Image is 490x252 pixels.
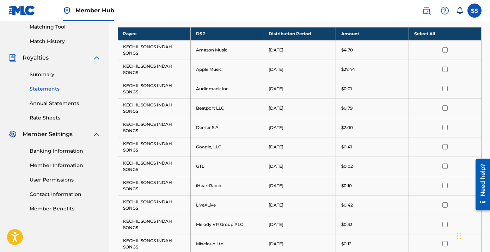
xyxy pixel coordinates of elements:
div: Help [438,4,452,18]
td: KECHIL SONGS INDAH SONGS [118,215,190,234]
td: [DATE] [263,176,336,195]
a: Summary [30,71,101,78]
p: $0.12 [341,241,351,247]
th: Distribution Period [263,27,336,40]
td: KECHIL SONGS INDAH SONGS [118,118,190,137]
p: $0.79 [341,105,353,111]
a: Member Benefits [30,205,101,213]
td: Deezer S.A. [190,118,263,137]
td: [DATE] [263,195,336,215]
td: iHeartRadio [190,176,263,195]
td: [DATE] [263,118,336,137]
p: $0.02 [341,163,353,170]
div: User Menu [467,4,482,18]
p: $4.70 [341,47,353,53]
p: $2.00 [341,124,353,131]
th: Payee [118,27,190,40]
td: [DATE] [263,156,336,176]
th: Amount [336,27,409,40]
td: KECHIL SONGS INDAH SONGS [118,60,190,79]
td: [DATE] [263,60,336,79]
th: Select All [409,27,481,40]
p: $0.41 [341,144,352,150]
td: KECHIL SONGS INDAH SONGS [118,98,190,118]
p: $0.33 [341,221,353,228]
td: Audiomack Inc. [190,79,263,98]
td: KECHIL SONGS INDAH SONGS [118,40,190,60]
a: Statements [30,85,101,93]
img: expand [92,54,101,62]
span: Member Hub [75,6,114,14]
p: $27.44 [341,66,355,73]
div: Drag [457,225,461,246]
td: [DATE] [263,98,336,118]
img: Member Settings [8,130,17,139]
td: [DATE] [263,137,336,156]
img: search [422,6,431,15]
th: DSP [190,27,263,40]
a: Match History [30,38,101,45]
a: Public Search [419,4,434,18]
img: Top Rightsholder [63,6,71,15]
td: Apple Music [190,60,263,79]
div: Notifications [456,7,463,14]
td: GTL [190,156,263,176]
td: Beatport LLC [190,98,263,118]
span: Royalties [23,54,49,62]
td: LiveXLive [190,195,263,215]
p: $0.10 [341,183,352,189]
img: Royalties [8,54,17,62]
td: KECHIL SONGS INDAH SONGS [118,137,190,156]
td: Google, LLC [190,137,263,156]
td: KECHIL SONGS INDAH SONGS [118,176,190,195]
td: Amazon Music [190,40,263,60]
a: Member Information [30,162,101,169]
iframe: Resource Center [470,156,490,213]
a: Matching Tool [30,23,101,31]
img: MLC Logo [8,5,36,16]
span: Member Settings [23,130,73,139]
td: KECHIL SONGS INDAH SONGS [118,79,190,98]
td: [DATE] [263,79,336,98]
td: [DATE] [263,40,336,60]
td: Melody VR Group PLC [190,215,263,234]
a: Annual Statements [30,100,101,107]
td: KECHIL SONGS INDAH SONGS [118,195,190,215]
iframe: Chat Widget [455,218,490,252]
td: KECHIL SONGS INDAH SONGS [118,156,190,176]
a: Banking Information [30,147,101,155]
td: [DATE] [263,215,336,234]
a: Contact Information [30,191,101,198]
img: expand [92,130,101,139]
a: User Permissions [30,176,101,184]
p: $0.42 [341,202,353,208]
a: Rate Sheets [30,114,101,122]
p: $0.01 [341,86,352,92]
img: help [441,6,449,15]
